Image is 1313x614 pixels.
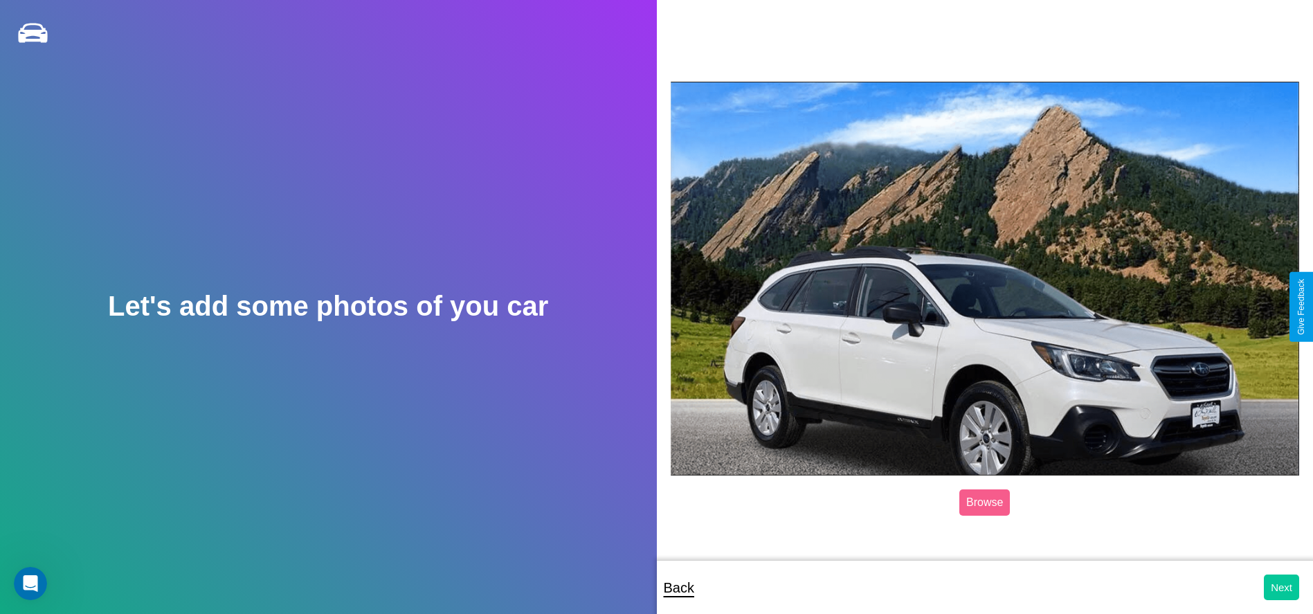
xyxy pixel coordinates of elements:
p: Back [664,575,694,600]
h2: Let's add some photos of you car [108,291,548,322]
iframe: Intercom live chat [14,567,47,600]
label: Browse [959,489,1010,516]
button: Next [1264,575,1299,600]
div: Give Feedback [1296,279,1306,335]
img: posted [671,82,1300,476]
